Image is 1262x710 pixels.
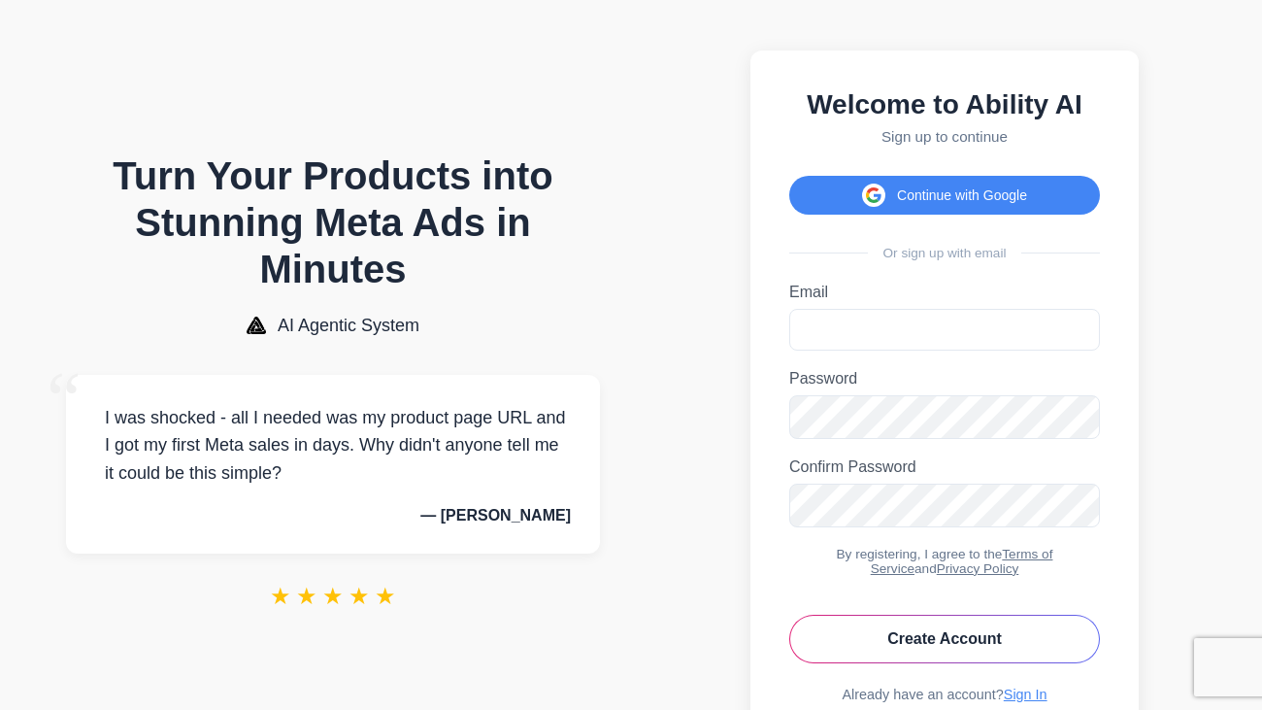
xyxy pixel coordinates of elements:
label: Email [789,284,1100,301]
div: Already have an account? [789,687,1100,702]
span: “ [47,355,82,444]
a: Sign In [1004,687,1047,702]
p: Sign up to continue [789,128,1100,145]
h1: Turn Your Products into Stunning Meta Ads in Minutes [66,152,600,292]
a: Terms of Service [871,547,1053,576]
span: ★ [296,583,317,610]
h2: Welcome to Ability AI [789,89,1100,120]
img: AI Agentic System Logo [247,317,266,334]
button: Create Account [789,615,1100,663]
p: — [PERSON_NAME] [95,507,571,524]
button: Continue with Google [789,176,1100,215]
span: ★ [375,583,396,610]
div: By registering, I agree to the and [789,547,1100,576]
div: Or sign up with email [789,246,1100,260]
p: I was shocked - all I needed was my product page URL and I got my first Meta sales in days. Why d... [95,404,571,488]
span: AI Agentic System [278,316,419,336]
span: ★ [349,583,370,610]
label: Confirm Password [789,458,1100,476]
label: Password [789,370,1100,388]
a: Privacy Policy [937,561,1019,576]
span: ★ [270,583,291,610]
span: ★ [322,583,344,610]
